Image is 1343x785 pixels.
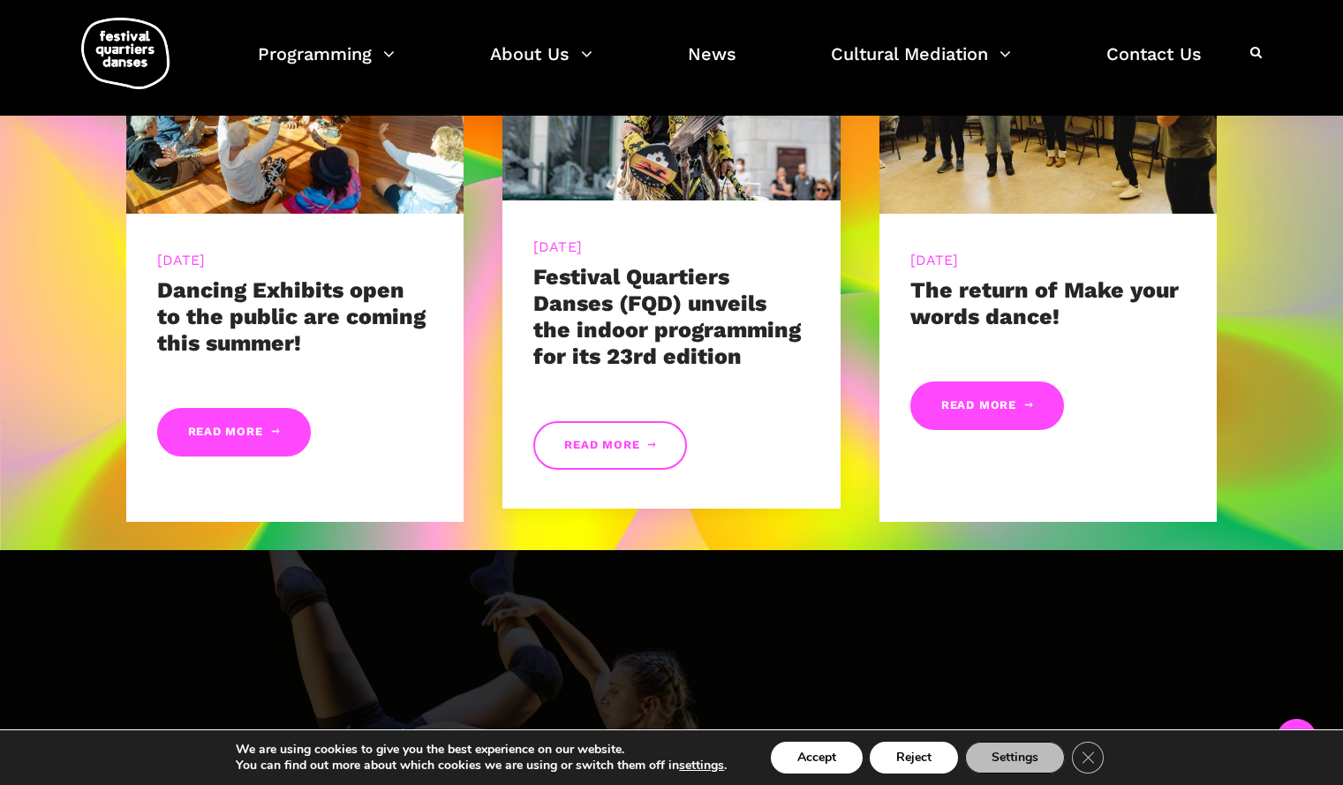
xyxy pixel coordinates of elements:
[157,408,311,457] a: Read More
[688,39,736,91] a: News
[157,277,426,356] a: Dancing Exhibits open to the public are coming this summer!
[1106,39,1202,91] a: Contact Us
[679,758,724,774] button: settings
[533,264,801,369] a: Festival Quartiers Danses (FQD) unveils the indoor programming for its 23rd edition
[533,238,582,255] a: [DATE]
[236,742,727,758] p: We are using cookies to give you the best experience on our website.
[910,381,1064,430] a: Read More
[1072,742,1104,774] button: Close GDPR Cookie Banner
[157,252,206,268] a: [DATE]
[81,18,170,89] img: logo-fqd-med
[771,742,863,774] button: Accept
[236,758,727,774] p: You can find out more about which cookies we are using or switch them off in .
[910,252,959,268] a: [DATE]
[910,277,1179,329] a: The return of Make your words dance!
[965,742,1065,774] button: Settings
[870,742,958,774] button: Reject
[258,39,395,91] a: Programming
[124,727,1219,778] p: Recevez toutes les nouvelles du FQD !
[831,39,1011,91] a: Cultural Mediation
[490,39,592,91] a: About Us
[533,421,687,470] a: Read More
